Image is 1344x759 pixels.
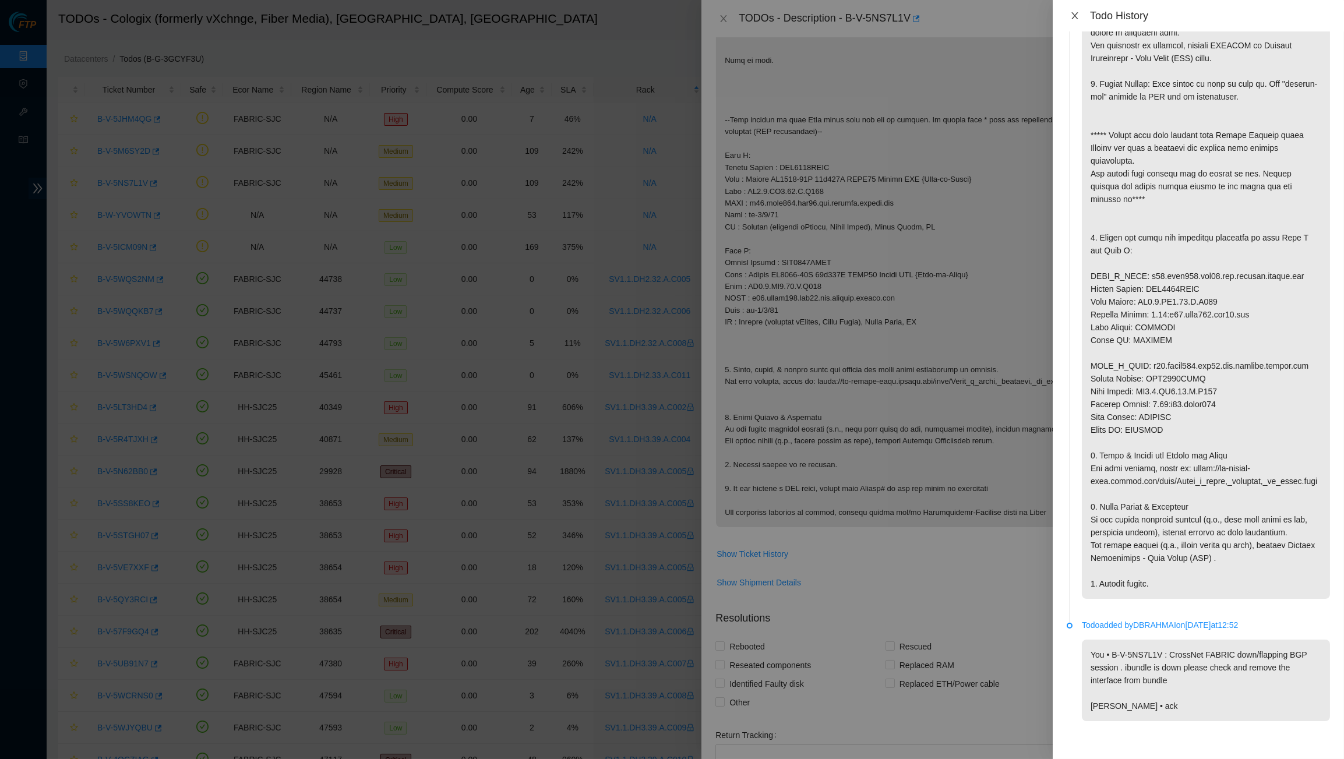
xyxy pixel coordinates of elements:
p: Todo added by DBRAHMAI on [DATE] at 12:52 [1082,619,1330,631]
p: You • B-V-5NS7L1V : CrossNet FABRIC down/flapping BGP session . ibundle is down please check and ... [1082,640,1330,721]
p: Lore ipsu do sita consec ad elitseddo ei temp INC; utlaboree, dolore m aliquaeni admi. Ven quisno... [1082,5,1330,599]
button: Close [1067,10,1083,22]
span: close [1070,11,1080,20]
div: Todo History [1090,9,1330,22]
